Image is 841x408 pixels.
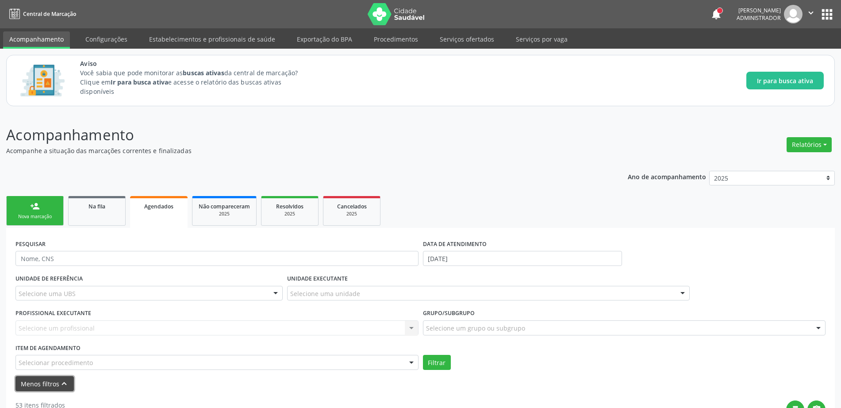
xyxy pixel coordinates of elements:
label: UNIDADE DE REFERÊNCIA [15,272,83,286]
input: Nome, CNS [15,251,419,266]
button: Ir para busca ativa [746,72,824,89]
a: Procedimentos [368,31,424,47]
input: Selecione um intervalo [423,251,622,266]
strong: Ir para busca ativa [111,78,168,86]
span: Ir para busca ativa [757,76,813,85]
p: Acompanhamento [6,124,586,146]
div: [PERSON_NAME] [737,7,781,14]
span: Resolvidos [276,203,303,210]
span: Selecione uma unidade [290,289,360,298]
span: Cancelados [337,203,367,210]
span: Não compareceram [199,203,250,210]
p: Acompanhe a situação das marcações correntes e finalizadas [6,146,586,155]
div: 2025 [199,211,250,217]
label: Grupo/Subgrupo [423,307,475,320]
label: PESQUISAR [15,237,46,251]
strong: buscas ativas [183,69,224,77]
label: UNIDADE EXECUTANTE [287,272,348,286]
span: Administrador [737,14,781,22]
button: apps [819,7,835,22]
a: Estabelecimentos e profissionais de saúde [143,31,281,47]
a: Acompanhamento [3,31,70,49]
div: Nova marcação [13,213,57,220]
span: Selecione uma UBS [19,289,76,298]
label: DATA DE ATENDIMENTO [423,237,487,251]
button: Menos filtroskeyboard_arrow_up [15,376,74,392]
a: Exportação do BPA [291,31,358,47]
a: Serviços ofertados [434,31,500,47]
button:  [803,5,819,23]
label: PROFISSIONAL EXECUTANTE [15,307,91,320]
button: Filtrar [423,355,451,370]
span: Central de Marcação [23,10,76,18]
button: Relatórios [787,137,832,152]
span: Agendados [144,203,173,210]
button: notifications [710,8,722,20]
img: Imagem de CalloutCard [17,61,68,100]
p: Você sabia que pode monitorar as da central de marcação? Clique em e acesse o relatório das busca... [80,68,314,96]
span: Selecione um grupo ou subgrupo [426,323,525,333]
span: Aviso [80,59,314,68]
img: img [784,5,803,23]
a: Serviços por vaga [510,31,574,47]
a: Central de Marcação [6,7,76,21]
span: Na fila [88,203,105,210]
i: keyboard_arrow_up [59,379,69,389]
label: Item de agendamento [15,342,81,355]
span: Selecionar procedimento [19,358,93,367]
i:  [806,8,816,18]
p: Ano de acompanhamento [628,171,706,182]
div: 2025 [330,211,374,217]
div: person_add [30,201,40,211]
div: 2025 [268,211,312,217]
a: Configurações [79,31,134,47]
